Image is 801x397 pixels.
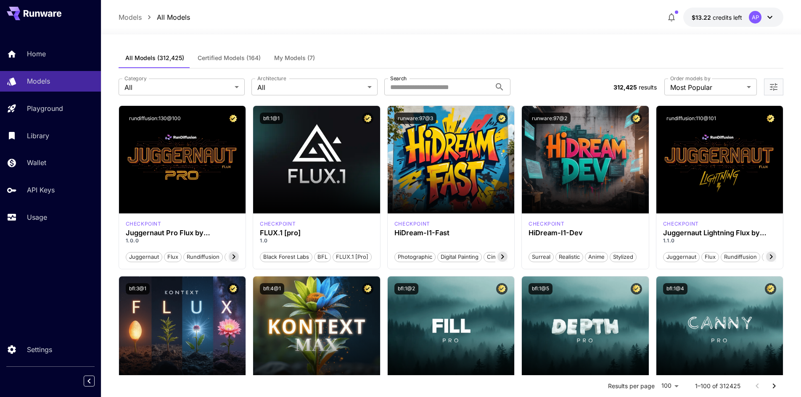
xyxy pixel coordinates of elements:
[664,253,699,261] span: juggernaut
[126,251,162,262] button: juggernaut
[126,229,239,237] h3: Juggernaut Pro Flux by RunDiffusion
[663,113,719,124] button: rundiffusion:110@101
[394,251,436,262] button: Photographic
[663,220,699,228] div: FLUX.1 D
[631,283,642,294] button: Certified Model – Vetted for best performance and includes a commercial license.
[765,283,776,294] button: Certified Model – Vetted for best performance and includes a commercial license.
[555,251,583,262] button: Realistic
[631,113,642,124] button: Certified Model – Vetted for best performance and includes a commercial license.
[362,113,373,124] button: Certified Model – Vetted for best performance and includes a commercial license.
[529,220,564,228] div: HiDream Dev
[766,378,782,394] button: Go to next page
[27,212,47,222] p: Usage
[84,376,95,386] button: Collapse sidebar
[713,14,742,21] span: credits left
[227,113,239,124] button: Certified Model – Vetted for best performance and includes a commercial license.
[157,12,190,22] a: All Models
[183,251,223,262] button: rundiffusion
[274,54,315,62] span: My Models (7)
[260,251,312,262] button: Black Forest Labs
[695,382,740,390] p: 1–100 of 312425
[663,237,777,245] p: 1.1.0
[683,8,783,27] button: $13.22482AP
[126,283,150,294] button: bfl:3@1
[260,229,373,237] div: FLUX.1 [pro]
[663,229,777,237] h3: Juggernaut Lightning Flux by RunDiffusion
[749,11,761,24] div: AP
[126,220,161,228] p: checkpoint
[394,220,430,228] div: HiDream Fast
[762,253,787,261] span: schnell
[184,253,222,261] span: rundiffusion
[27,76,50,86] p: Models
[260,220,296,228] div: fluxpro
[556,253,583,261] span: Realistic
[721,253,760,261] span: rundiffusion
[670,75,710,82] label: Order models by
[260,253,312,261] span: Black Forest Labs
[529,283,553,294] button: bfl:1@5
[496,283,508,294] button: Certified Model – Vetted for best performance and includes a commercial license.
[119,12,142,22] a: Models
[585,251,608,262] button: Anime
[125,54,184,62] span: All Models (312,425)
[362,283,373,294] button: Certified Model – Vetted for best performance and includes a commercial license.
[27,158,46,168] p: Wallet
[484,251,516,262] button: Cinematic
[257,75,286,82] label: Architecture
[639,84,657,91] span: results
[126,220,161,228] div: FLUX.1 D
[227,283,239,294] button: Certified Model – Vetted for best performance and includes a commercial license.
[164,253,181,261] span: flux
[658,380,682,392] div: 100
[390,75,407,82] label: Search
[225,253,240,261] span: pro
[610,251,637,262] button: Stylized
[670,82,743,92] span: Most Popular
[225,251,240,262] button: pro
[27,344,52,355] p: Settings
[663,251,700,262] button: juggernaut
[27,131,49,141] p: Library
[260,220,296,228] p: checkpoint
[257,82,364,92] span: All
[692,14,713,21] span: $13.22
[529,229,642,237] h3: HiDream-I1-Dev
[126,253,162,261] span: juggernaut
[496,113,508,124] button: Certified Model – Vetted for best performance and includes a commercial license.
[484,253,515,261] span: Cinematic
[610,253,636,261] span: Stylized
[27,103,63,113] p: Playground
[721,251,760,262] button: rundiffusion
[260,113,283,124] button: bfl:1@1
[27,185,55,195] p: API Keys
[164,251,182,262] button: flux
[529,253,553,261] span: Surreal
[124,82,231,92] span: All
[663,220,699,228] p: checkpoint
[663,283,687,294] button: bfl:1@4
[437,251,482,262] button: Digital Painting
[315,253,330,261] span: BFL
[692,13,742,22] div: $13.22482
[613,84,637,91] span: 312,425
[260,283,284,294] button: bfl:4@1
[529,251,554,262] button: Surreal
[529,220,564,228] p: checkpoint
[126,113,184,124] button: rundiffusion:130@100
[438,253,481,261] span: Digital Painting
[585,253,608,261] span: Anime
[529,113,571,124] button: runware:97@2
[394,283,418,294] button: bfl:1@2
[314,251,331,262] button: BFL
[395,253,435,261] span: Photographic
[762,251,788,262] button: schnell
[769,82,779,92] button: Open more filters
[702,253,719,261] span: flux
[394,229,508,237] h3: HiDream-I1-Fast
[608,382,655,390] p: Results per page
